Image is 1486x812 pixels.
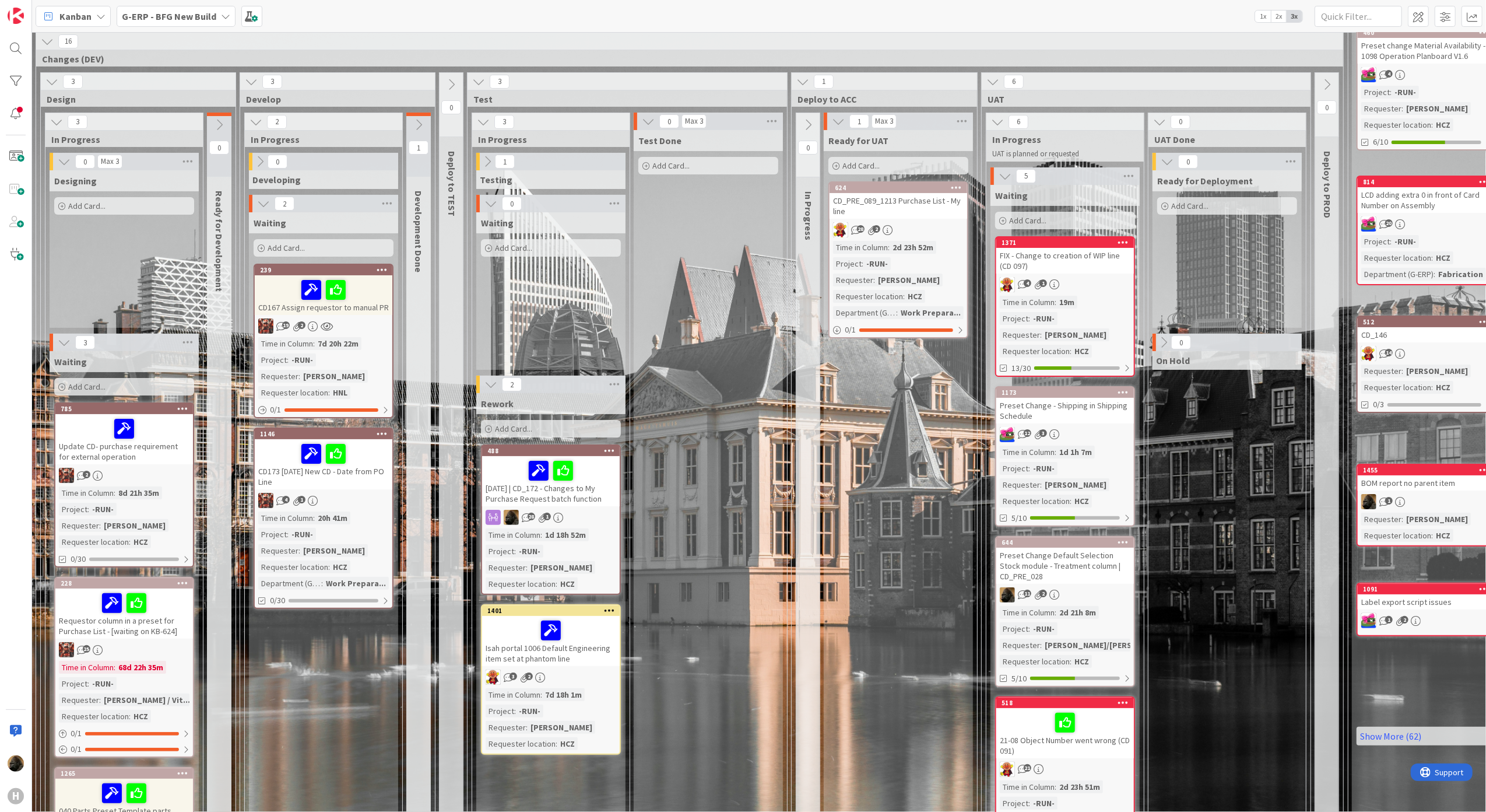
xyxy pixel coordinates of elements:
[504,510,519,525] img: ND
[1000,495,1070,508] div: Requester location
[55,578,193,639] div: 228Requestor column in a preset for Purchase List - [waiting on KB-624]
[258,353,287,366] div: Project
[1000,328,1040,341] div: Requester
[1403,513,1471,526] div: [PERSON_NAME]
[996,427,1134,442] div: JK
[1000,622,1028,635] div: Project
[828,181,968,338] a: 624CD_PRE_089_1213 Purchase List - My lineLCTime in Column:2d 23h 52mProject:-RUN-Requester:[PERS...
[1011,512,1027,524] span: 5/10
[258,512,313,524] div: Time in Column
[903,290,905,303] span: :
[129,535,131,548] span: :
[1039,590,1047,597] span: 2
[101,694,193,706] div: [PERSON_NAME] / Vit...
[8,8,24,24] img: Visit kanbanzone.com
[1002,239,1134,247] div: 1371
[830,193,967,219] div: CD_PRE_089_1213 Purchase List - My line
[87,503,89,516] span: :
[330,561,350,573] div: HCZ
[115,661,166,674] div: 68d 22h 35m
[516,545,543,558] div: -RUN-
[114,661,115,674] span: :
[996,237,1134,248] div: 1371
[313,337,315,350] span: :
[1024,590,1031,597] span: 11
[996,277,1134,292] div: LC
[486,528,540,541] div: Time in Column
[99,519,101,532] span: :
[260,430,392,438] div: 1146
[258,337,313,350] div: Time in Column
[905,290,925,303] div: HCZ
[59,677,87,690] div: Project
[1030,622,1058,635] div: -RUN-
[495,423,532,434] span: Add Card...
[1361,118,1431,131] div: Requester location
[1390,86,1392,99] span: :
[59,642,74,657] img: JK
[830,183,967,193] div: 624
[996,537,1134,548] div: 644
[99,694,101,706] span: :
[1392,86,1419,99] div: -RUN-
[896,306,898,319] span: :
[61,579,193,587] div: 228
[873,274,875,286] span: :
[1385,219,1393,227] span: 20
[270,404,281,416] span: 0 / 1
[287,353,289,366] span: :
[482,510,620,525] div: ND
[328,561,330,573] span: :
[996,387,1134,398] div: 1173
[1401,513,1403,526] span: :
[1009,215,1046,226] span: Add Card...
[487,607,620,615] div: 1401
[486,688,540,701] div: Time in Column
[258,528,287,541] div: Project
[59,487,114,499] div: Time in Column
[857,225,865,233] span: 28
[298,321,305,329] span: 2
[268,243,305,253] span: Add Card...
[875,274,943,286] div: [PERSON_NAME]
[300,544,368,557] div: [PERSON_NAME]
[313,512,315,524] span: :
[289,353,316,366] div: -RUN-
[298,544,300,557] span: :
[1056,296,1077,309] div: 19m
[510,673,517,680] span: 3
[1361,346,1376,361] img: LC
[1433,118,1453,131] div: HCZ
[1000,312,1028,325] div: Project
[1070,495,1072,508] span: :
[1000,606,1055,619] div: Time in Column
[1315,6,1402,27] input: Quick Filter...
[59,661,114,674] div: Time in Column
[898,306,964,319] div: Work Prepara...
[1055,446,1056,459] span: :
[1039,429,1047,437] span: 3
[996,537,1134,584] div: 644Preset Change Default Selection Stock module - Treatment column | CD_PRE_028
[1392,235,1419,248] div: -RUN-
[258,318,273,334] img: JK
[873,225,880,233] span: 2
[1011,362,1031,374] span: 13/30
[557,577,578,590] div: HCZ
[542,688,585,701] div: 7d 18h 1m
[89,677,117,690] div: -RUN-
[1055,606,1056,619] span: :
[1361,513,1401,526] div: Requester
[258,386,328,399] div: Requester location
[486,670,501,685] img: LC
[1403,102,1471,115] div: [PERSON_NAME]
[131,535,151,548] div: HCZ
[55,642,193,657] div: JK
[1361,268,1434,281] div: Department (G-ERP)
[482,605,620,666] div: 1401Isah portal 1006 Default Engineering item set at phantom line
[1042,478,1109,491] div: [PERSON_NAME]
[255,275,392,315] div: CD167 Assign requestor to manual PR
[486,561,526,574] div: Requester
[995,536,1135,687] a: 644Preset Change Default Selection Stock module - Treatment column | CD_PRE_028NDTime in Column:2...
[1361,365,1401,377] div: Requester
[830,323,967,337] div: 0/1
